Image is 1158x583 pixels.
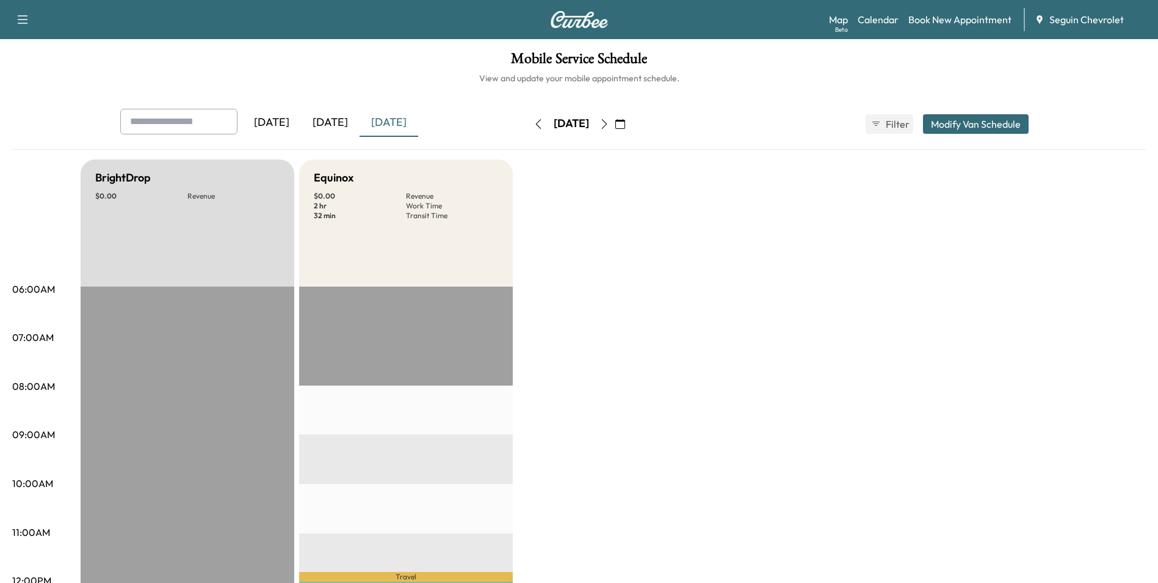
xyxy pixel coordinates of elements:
[12,330,54,345] p: 07:00AM
[1049,12,1124,27] span: Seguin Chevrolet
[406,191,498,201] p: Revenue
[835,25,848,34] div: Beta
[12,525,50,540] p: 11:00AM
[301,109,360,137] div: [DATE]
[314,169,353,186] h5: Equinox
[908,12,1011,27] a: Book New Appointment
[12,72,1146,84] h6: View and update your mobile appointment schedule.
[187,191,280,201] p: Revenue
[406,201,498,211] p: Work Time
[866,114,913,134] button: Filter
[406,211,498,221] p: Transit Time
[314,191,406,201] p: $ 0.00
[886,117,908,131] span: Filter
[554,116,589,131] div: [DATE]
[12,476,53,491] p: 10:00AM
[314,201,406,211] p: 2 hr
[242,109,301,137] div: [DATE]
[829,12,848,27] a: MapBeta
[360,109,418,137] div: [DATE]
[95,191,187,201] p: $ 0.00
[12,282,55,296] p: 06:00AM
[923,114,1029,134] button: Modify Van Schedule
[299,572,513,582] p: Travel
[12,379,55,394] p: 08:00AM
[858,12,899,27] a: Calendar
[12,427,55,442] p: 09:00AM
[314,211,406,221] p: 32 min
[95,169,151,186] h5: BrightDrop
[12,51,1146,72] h1: Mobile Service Schedule
[550,11,609,28] img: Curbee Logo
